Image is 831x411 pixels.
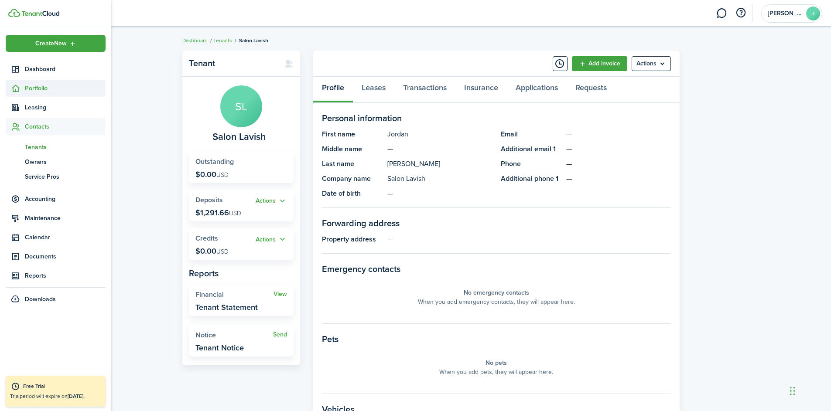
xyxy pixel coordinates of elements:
[387,234,671,245] panel-main-description: —
[501,144,562,154] panel-main-title: Additional email 1
[6,154,106,169] a: Owners
[195,291,274,299] widget-stats-title: Financial
[182,37,208,44] a: Dashboard
[322,234,383,245] panel-main-title: Property address
[220,85,262,127] avatar-text: SL
[322,217,671,230] panel-main-section-title: Forwarding address
[6,267,106,284] a: Reports
[25,214,106,223] span: Maintenance
[6,376,106,407] a: Free TrialTrialperiod will expire on[DATE].
[567,77,616,103] a: Requests
[195,156,234,166] span: Outstanding
[572,56,627,71] a: Add invoice
[394,77,455,103] a: Transactions
[6,61,106,78] a: Dashboard
[25,271,106,280] span: Reports
[8,9,20,17] img: TenantCloud
[553,56,568,71] button: Timeline
[195,247,229,255] p: $0.00
[353,77,394,103] a: Leases
[25,157,106,166] span: Owners
[322,333,671,346] panel-main-section-title: Pets
[256,196,287,206] button: Open menu
[216,247,229,256] span: USD
[212,132,266,143] span: Salon Lavish
[322,173,383,184] panel-main-title: Company name
[25,233,106,242] span: Calendar
[387,144,492,154] panel-main-description: —
[632,56,671,71] button: Open menu
[195,233,218,243] span: Credits
[25,65,106,74] span: Dashboard
[418,297,575,306] panel-main-placeholder-description: When you add emergency contacts, they will appear here.
[387,188,492,199] panel-main-description: —
[322,112,671,125] panel-main-section-title: Personal information
[239,37,268,44] span: Salon Lavish
[464,288,529,297] panel-main-placeholder-title: No emergency contacts
[806,7,820,20] avatar-text: T
[23,382,101,391] div: Free Trial
[68,392,85,400] b: [DATE].
[501,173,562,184] panel-main-title: Additional phone 1
[322,144,383,154] panel-main-title: Middle name
[439,367,553,377] panel-main-placeholder-description: When you add pets, they will appear here.
[195,195,223,205] span: Deposits
[733,6,748,20] button: Open resource center
[25,143,106,152] span: Tenants
[256,234,287,245] button: Actions
[21,11,59,16] img: TenantCloud
[768,10,803,17] span: Tyler
[25,84,106,93] span: Portfolio
[256,196,287,206] button: Actions
[455,77,507,103] a: Insurance
[387,159,492,169] panel-main-description: [PERSON_NAME]
[387,173,492,184] panel-main-description: Salon Lavish
[6,139,106,154] a: Tenants
[20,392,85,400] span: period will expire on
[10,392,101,400] p: Trial
[501,159,562,169] panel-main-title: Phone
[6,169,106,184] a: Service Pros
[25,122,106,131] span: Contacts
[322,159,383,169] panel-main-title: Last name
[189,58,276,68] panel-main-title: Tenant
[195,303,258,312] widget-stats-description: Tenant Statement
[681,317,831,411] iframe: Chat Widget
[501,129,562,139] panel-main-title: Email
[322,129,383,139] panel-main-title: First name
[25,295,56,304] span: Downloads
[486,358,507,367] panel-main-placeholder-title: No pets
[507,77,567,103] a: Applications
[229,209,241,218] span: USD
[273,331,287,338] a: Send
[256,234,287,245] button: Open menu
[25,194,106,204] span: Accounting
[25,172,106,181] span: Service Pros
[790,378,795,404] div: Drag
[25,252,106,261] span: Documents
[713,2,730,24] a: Messaging
[195,170,229,179] p: $0.00
[387,129,492,139] panel-main-description: Jordan
[195,331,273,339] widget-stats-title: Notice
[322,262,671,275] panel-main-section-title: Emergency contacts
[6,35,106,52] button: Open menu
[213,37,232,44] a: Tenants
[35,41,67,47] span: Create New
[25,103,106,112] span: Leasing
[195,343,244,352] widget-stats-description: Tenant Notice
[274,291,287,298] a: View
[216,170,229,180] span: USD
[195,208,241,217] p: $1,291.66
[189,267,294,280] panel-main-subtitle: Reports
[632,56,671,71] menu-btn: Actions
[322,188,383,199] panel-main-title: Date of birth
